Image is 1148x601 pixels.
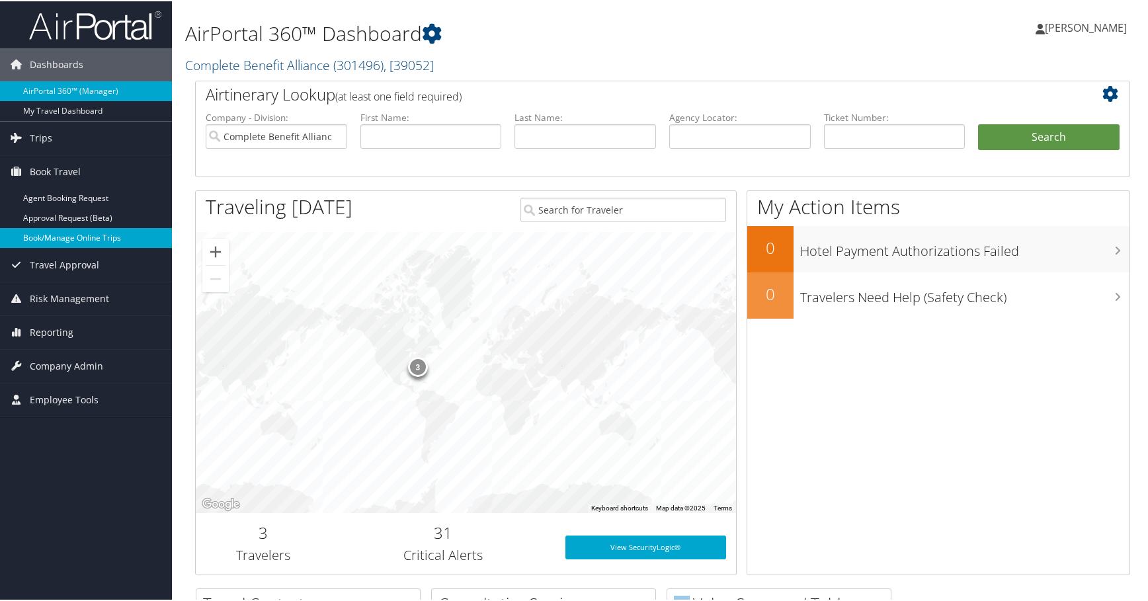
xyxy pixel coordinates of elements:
a: Open this area in Google Maps (opens a new window) [199,495,243,512]
h2: 3 [206,520,321,543]
span: Trips [30,120,52,153]
label: First Name: [360,110,502,123]
label: Ticket Number: [824,110,965,123]
button: Keyboard shortcuts [591,502,648,512]
h3: Travelers [206,545,321,563]
button: Zoom in [202,237,229,264]
a: 0Travelers Need Help (Safety Check) [747,271,1129,317]
span: [PERSON_NAME] [1045,19,1127,34]
input: Search for Traveler [520,196,725,221]
label: Company - Division: [206,110,347,123]
span: Book Travel [30,154,81,187]
h1: My Action Items [747,192,1129,220]
a: 0Hotel Payment Authorizations Failed [747,225,1129,271]
span: Employee Tools [30,382,99,415]
a: Terms (opens in new tab) [714,503,732,510]
a: View SecurityLogic® [565,534,725,558]
h3: Hotel Payment Authorizations Failed [800,234,1129,259]
a: [PERSON_NAME] [1036,7,1140,46]
img: airportal-logo.png [29,9,161,40]
h1: Traveling [DATE] [206,192,352,220]
button: Zoom out [202,264,229,291]
h2: Airtinerary Lookup [206,82,1042,104]
h3: Critical Alerts [341,545,546,563]
span: (at least one field required) [335,88,462,102]
span: ( 301496 ) [333,55,384,73]
a: Complete Benefit Alliance [185,55,434,73]
h3: Travelers Need Help (Safety Check) [800,280,1129,305]
img: Google [199,495,243,512]
button: Search [978,123,1120,149]
div: 3 [408,356,428,376]
h2: 0 [747,282,794,304]
span: Company Admin [30,348,103,381]
span: Map data ©2025 [656,503,706,510]
span: Dashboards [30,47,83,80]
span: Risk Management [30,281,109,314]
label: Last Name: [514,110,656,123]
h2: 31 [341,520,546,543]
span: Reporting [30,315,73,348]
h1: AirPortal 360™ Dashboard [185,19,822,46]
h2: 0 [747,235,794,258]
label: Agency Locator: [669,110,811,123]
span: Travel Approval [30,247,99,280]
span: , [ 39052 ] [384,55,434,73]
